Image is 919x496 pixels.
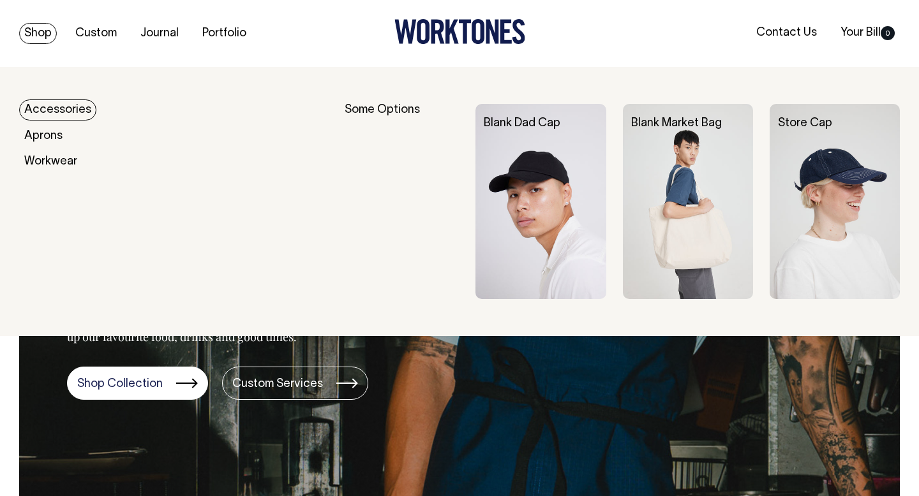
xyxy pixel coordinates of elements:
[135,23,184,44] a: Journal
[197,23,251,44] a: Portfolio
[19,99,96,120] a: Accessories
[70,23,122,44] a: Custom
[19,23,57,44] a: Shop
[778,118,832,129] a: Store Cap
[631,118,722,129] a: Blank Market Bag
[222,367,368,400] a: Custom Services
[67,367,208,400] a: Shop Collection
[623,104,753,299] img: Blank Market Bag
[19,126,68,147] a: Aprons
[345,104,459,299] div: Some Options
[881,26,895,40] span: 0
[835,22,900,43] a: Your Bill0
[475,104,606,299] img: Blank Dad Cap
[484,118,560,129] a: Blank Dad Cap
[770,104,900,299] img: Store Cap
[751,22,822,43] a: Contact Us
[19,151,82,172] a: Workwear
